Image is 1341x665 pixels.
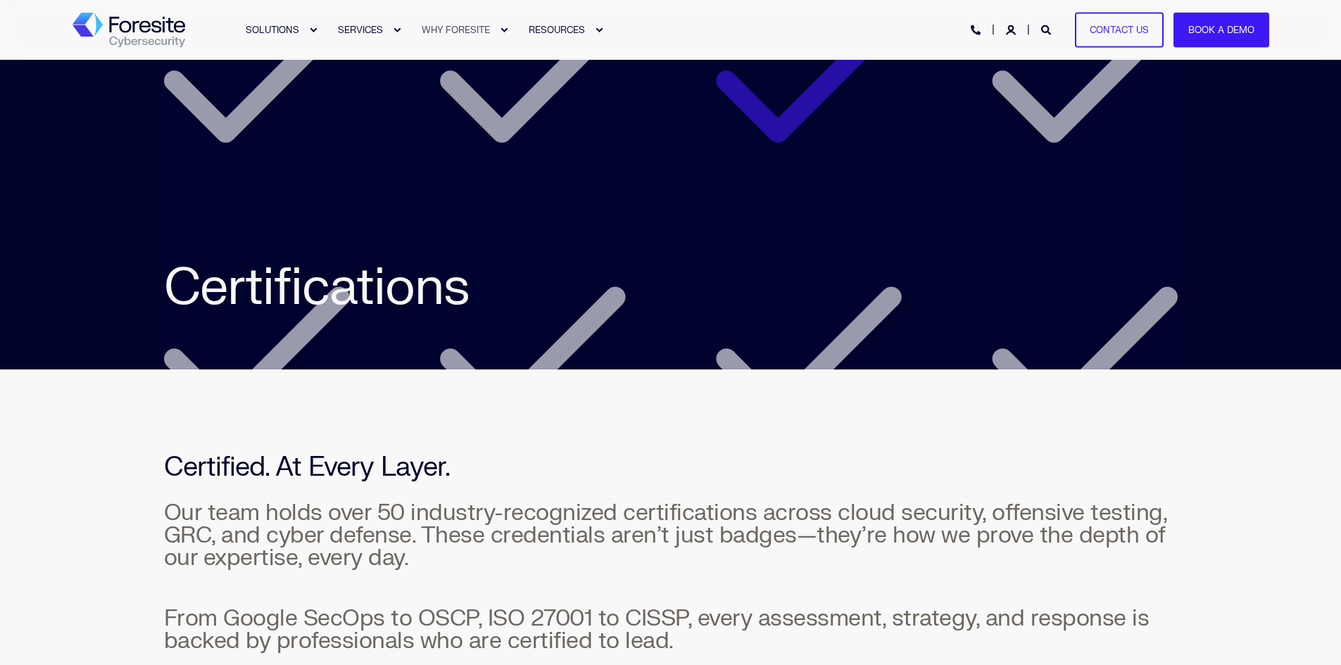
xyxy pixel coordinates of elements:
a: Open Search [1041,23,1054,35]
h2: Certified. At Every Layer. [164,454,636,481]
img: Foresite logo, a hexagon shape of blues with a directional arrow to the right hand side, and the ... [73,13,185,48]
a: Back to Home [73,13,185,48]
span: WHY FORESITE [422,24,490,35]
span: SOLUTIONS [246,24,299,35]
div: Expand WHY FORESITE [500,26,508,34]
span: Our team holds over 50 industry-recognized certifications across cloud security, offensive testin... [164,498,1167,572]
a: Book a Demo [1173,12,1269,48]
span: From Google SecOps to OSCP, ISO 27001 to CISSP, every assessment, strategy, and response is backe... [164,604,1150,655]
div: Expand SOLUTIONS [309,26,317,34]
div: Expand RESOURCES [595,26,603,34]
div: Expand SERVICES [393,26,401,34]
span: RESOURCES [529,24,585,35]
a: Contact Us [1075,12,1164,48]
a: Login [1006,23,1019,35]
span: Certifications [164,255,470,320]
